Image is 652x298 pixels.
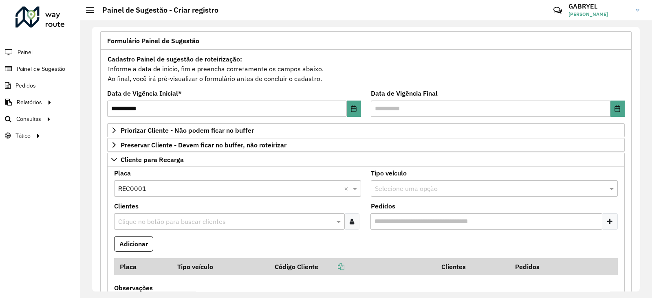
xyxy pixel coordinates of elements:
label: Data de Vigência Inicial [107,88,182,98]
span: Clear all [344,184,351,193]
span: Tático [15,131,31,140]
span: Painel de Sugestão [17,65,65,73]
a: Priorizar Cliente - Não podem ficar no buffer [107,123,625,137]
th: Tipo veículo [172,258,269,275]
div: Informe a data de inicio, fim e preencha corretamente os campos abaixo. Ao final, você irá pré-vi... [107,54,625,84]
a: Preservar Cliente - Devem ficar no buffer, não roteirizar [107,138,625,152]
span: Preservar Cliente - Devem ficar no buffer, não roteirizar [121,142,286,148]
strong: Cadastro Painel de sugestão de roteirização: [108,55,242,63]
button: Choose Date [347,101,361,117]
span: Pedidos [15,81,36,90]
label: Tipo veículo [371,168,407,178]
span: Priorizar Cliente - Não podem ficar no buffer [121,127,254,134]
span: [PERSON_NAME] [568,11,630,18]
label: Pedidos [371,201,395,211]
th: Pedidos [509,258,583,275]
span: Cliente para Recarga [121,156,184,163]
label: Placa [114,168,131,178]
h2: Painel de Sugestão - Criar registro [94,6,218,15]
span: Relatórios [17,98,42,107]
span: Formulário Painel de Sugestão [107,37,199,44]
button: Choose Date [610,101,625,117]
th: Clientes [436,258,510,275]
label: Clientes [114,201,139,211]
th: Código Cliente [269,258,436,275]
span: Consultas [16,115,41,123]
a: Copiar [318,263,344,271]
label: Observações [114,283,153,293]
button: Adicionar [114,236,153,252]
a: Contato Rápido [549,2,566,19]
th: Placa [114,258,172,275]
label: Data de Vigência Final [371,88,438,98]
a: Cliente para Recarga [107,153,625,167]
h3: GABRYEL [568,2,630,10]
span: Painel [18,48,33,57]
